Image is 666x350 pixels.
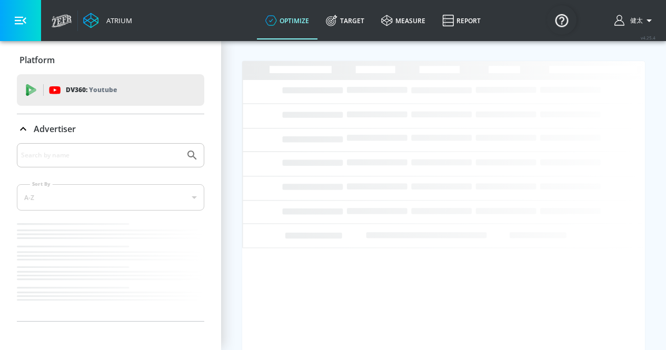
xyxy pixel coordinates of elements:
[641,35,655,41] span: v 4.25.4
[257,2,317,39] a: optimize
[317,2,373,39] a: Target
[102,16,132,25] div: Atrium
[17,114,204,144] div: Advertiser
[434,2,489,39] a: Report
[34,123,76,135] p: Advertiser
[66,84,117,96] p: DV360:
[89,84,117,95] p: Youtube
[17,143,204,321] div: Advertiser
[626,16,643,25] span: login as: kenta.kurishima@mbk-digital.co.jp
[373,2,434,39] a: measure
[547,5,576,35] button: Open Resource Center
[83,13,132,28] a: Atrium
[21,148,181,162] input: Search by name
[19,54,55,66] p: Platform
[30,181,53,187] label: Sort By
[17,74,204,106] div: DV360: Youtube
[17,184,204,211] div: A-Z
[17,219,204,321] nav: list of Advertiser
[614,14,655,27] button: 健太
[17,45,204,75] div: Platform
